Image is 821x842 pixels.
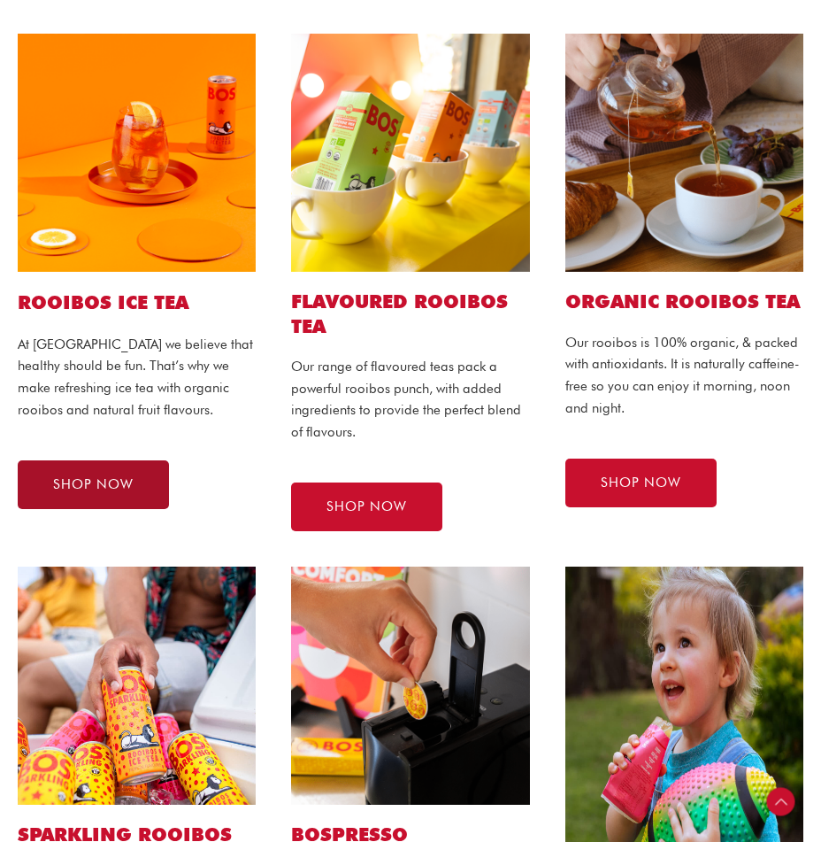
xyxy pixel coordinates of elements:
span: SHOP NOW [601,476,681,490]
span: SHOP NOW [326,500,407,514]
img: bos tea bags website1 [565,34,803,272]
p: At [GEOGRAPHIC_DATA] we believe that healthy should be fun. That’s why we make refreshing ice tea... [18,334,256,421]
span: SHOP NOW [53,478,134,491]
h2: Flavoured ROOIBOS TEA [291,290,529,338]
h2: Organic ROOIBOS TEA [565,290,803,313]
img: bospresso capsule website1 [291,567,529,805]
a: SHOP NOW [565,459,717,507]
p: Our rooibos is 100% organic, & packed with antioxidants. It is naturally caffeine-free so you can... [565,332,803,420]
p: Our range of flavoured teas pack a powerful rooibos punch, with added ingredients to provide the ... [291,356,529,444]
a: SHOP NOW [291,483,442,531]
a: SHOP NOW [18,460,169,509]
h1: ROOIBOS ICE TEA [18,290,256,315]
